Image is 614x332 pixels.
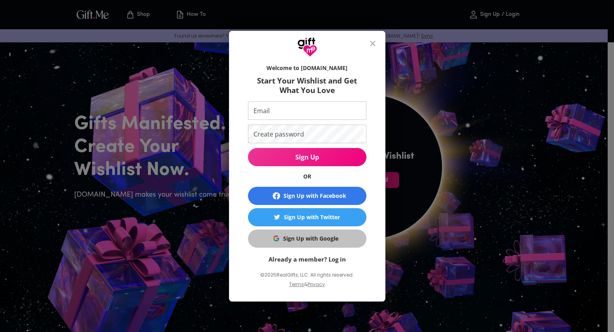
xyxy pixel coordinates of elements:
button: Sign Up with Facebook [248,187,366,205]
p: © 2025 RealGifts, LLC. All rights reserved. [248,270,366,280]
button: close [363,34,382,53]
h6: Welcome to [DOMAIN_NAME] [248,64,366,72]
img: Sign Up with Google [273,235,279,241]
div: Sign Up with Facebook [284,192,346,200]
button: Sign Up with GoogleSign Up with Google [248,230,366,248]
button: Sign Up [248,148,366,166]
h6: OR [248,173,366,180]
a: Already a member? Log in [269,255,346,263]
span: Sign Up [248,153,366,161]
a: Privacy [308,281,325,288]
a: Terms [289,281,304,288]
h6: Start Your Wishlist and Get What You Love [248,76,366,95]
button: Sign Up with TwitterSign Up with Twitter [248,208,366,226]
div: Sign Up with Twitter [284,213,340,222]
div: Sign Up with Google [283,234,338,243]
img: Sign Up with Twitter [274,214,280,220]
img: GiftMe Logo [297,37,317,57]
p: & [304,280,308,295]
